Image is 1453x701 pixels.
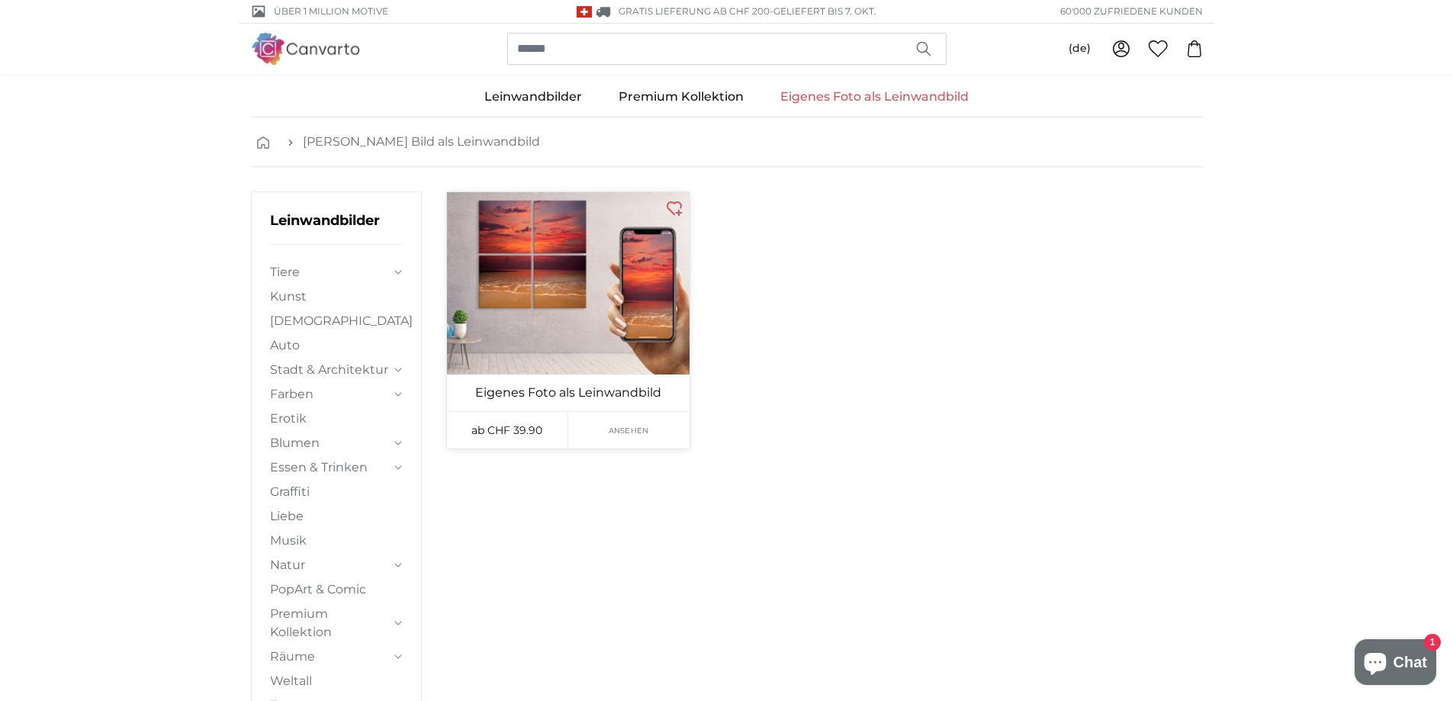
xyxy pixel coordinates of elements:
[270,672,403,690] a: Weltall
[270,507,403,526] a: Liebe
[466,77,600,117] a: Leinwandbilder
[450,384,686,402] a: Eigenes Foto als Leinwandbild
[1060,5,1203,18] span: 60'000 ZUFRIEDENE KUNDEN
[577,6,592,18] img: Schweiz
[270,483,403,501] a: Graffiti
[600,77,762,117] a: Premium Kollektion
[274,5,388,18] span: Über 1 Million Motive
[568,412,690,449] a: Ansehen
[471,423,542,437] span: ab CHF 39.90
[1350,639,1441,689] inbox-online-store-chat: Onlineshop-Chat von Shopify
[270,385,391,404] a: Farben
[270,312,403,330] a: [DEMOGRAPHIC_DATA]
[1056,35,1103,63] button: (de)
[447,192,690,375] img: personalised-canvas-print
[270,580,403,599] a: PopArt & Comic
[270,212,380,229] a: Leinwandbilder
[251,33,361,64] img: Canvarto
[270,532,403,550] a: Musik
[609,425,649,436] span: Ansehen
[270,263,403,281] summary: Tiere
[270,648,391,666] a: Räume
[773,5,876,17] span: Geliefert bis 7. Okt.
[270,361,391,379] a: Stadt & Architektur
[270,434,403,452] summary: Blumen
[270,458,403,477] summary: Essen & Trinken
[270,605,403,642] summary: Premium Kollektion
[270,556,391,574] a: Natur
[619,5,770,17] span: GRATIS Lieferung ab CHF 200
[270,556,403,574] summary: Natur
[270,288,403,306] a: Kunst
[251,117,1203,167] nav: breadcrumbs
[270,410,403,428] a: Erotik
[270,385,403,404] summary: Farben
[762,77,987,117] a: Eigenes Foto als Leinwandbild
[270,458,391,477] a: Essen & Trinken
[270,263,391,281] a: Tiere
[303,133,540,151] a: [PERSON_NAME] Bild als Leinwandbild
[270,336,403,355] a: Auto
[270,605,391,642] a: Premium Kollektion
[770,5,876,17] span: -
[270,648,403,666] summary: Räume
[270,361,403,379] summary: Stadt & Architektur
[270,434,391,452] a: Blumen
